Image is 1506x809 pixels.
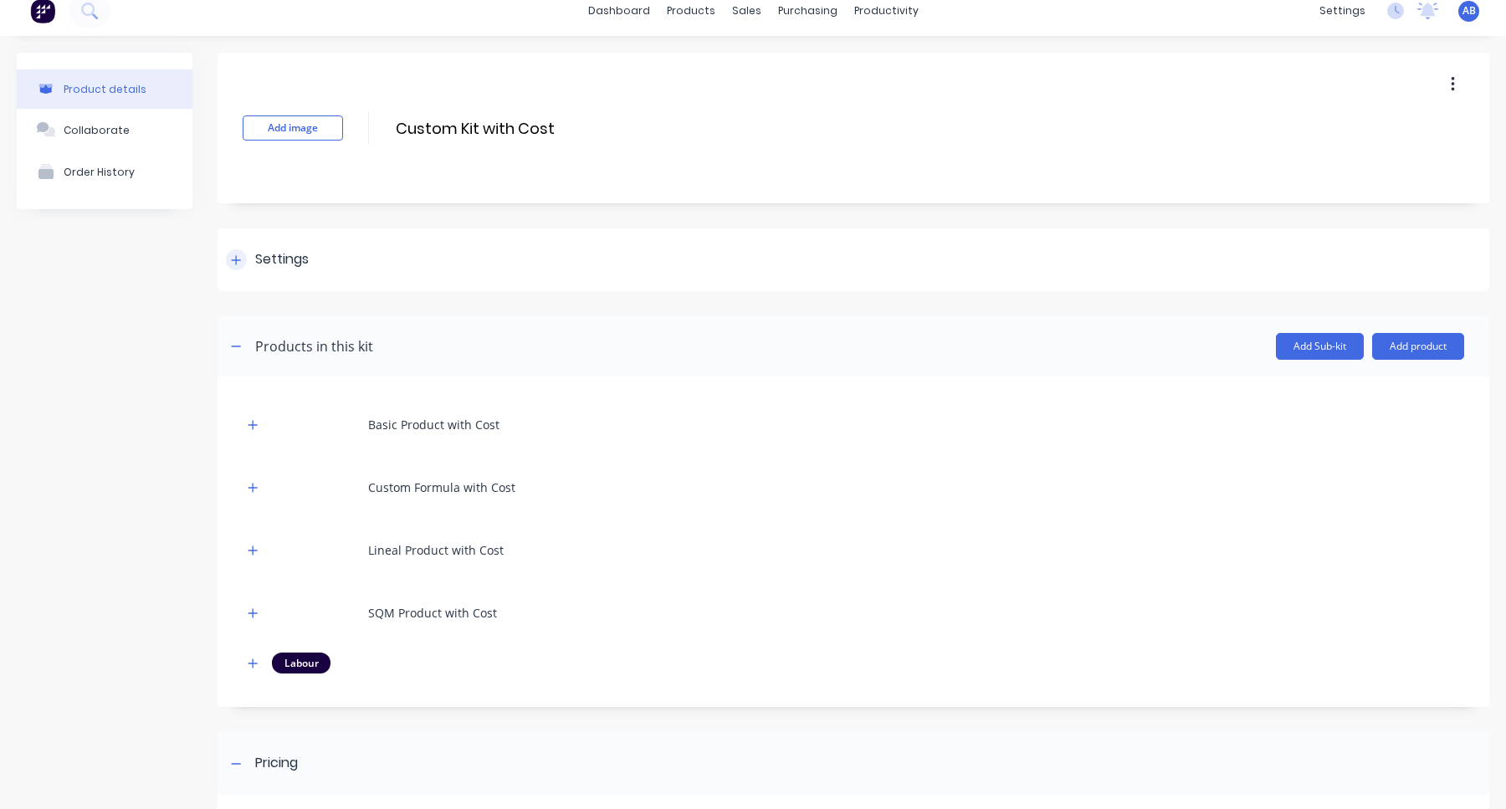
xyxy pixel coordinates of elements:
div: Collaborate [64,124,130,136]
button: Product details [17,69,192,109]
div: Product details [64,83,146,95]
div: SQM Product with Cost [368,604,497,622]
div: Lineal Product with Cost [368,541,504,559]
input: Enter kit name [394,116,690,141]
div: Basic Product with Cost [368,416,499,433]
div: Settings [255,249,309,270]
button: Collaborate [17,109,192,151]
button: Add product [1372,333,1464,360]
button: Add image [243,115,343,141]
div: Custom Formula with Cost [368,479,515,496]
span: AB [1462,3,1476,18]
div: Labour [272,653,330,673]
button: Add Sub-kit [1276,333,1364,360]
div: Order History [64,166,135,178]
div: Products in this kit [255,336,373,356]
button: Order History [17,151,192,192]
div: Pricing [255,753,298,774]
